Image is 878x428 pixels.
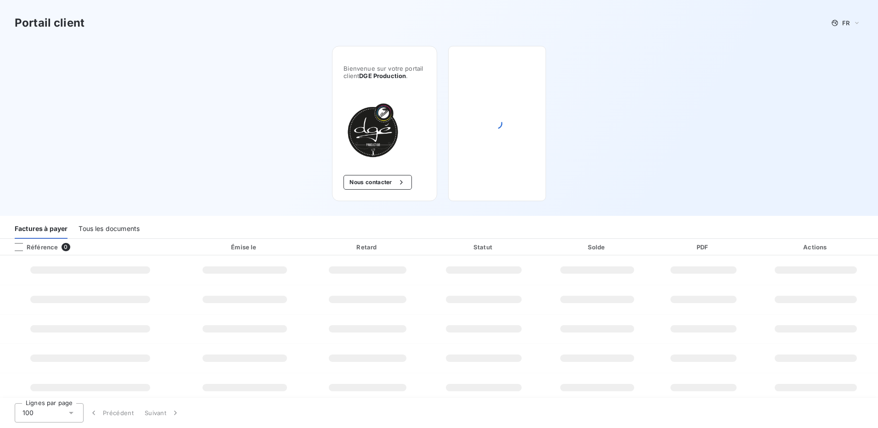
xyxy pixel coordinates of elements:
h3: Portail client [15,15,84,31]
div: Solde [543,242,652,252]
div: Actions [755,242,876,252]
div: Statut [428,242,539,252]
button: Suivant [139,403,186,422]
span: DGE Production [359,72,406,79]
span: Bienvenue sur votre portail client . [343,65,426,79]
div: Tous les documents [79,220,140,239]
div: Retard [310,242,424,252]
span: 0 [62,243,70,251]
span: FR [842,19,850,27]
div: Factures à payer [15,220,68,239]
div: Émise le [183,242,307,252]
button: Nous contacter [343,175,411,190]
div: PDF [655,242,752,252]
span: 100 [23,408,34,417]
button: Précédent [84,403,139,422]
img: Company logo [343,101,402,160]
div: Référence [7,243,58,251]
